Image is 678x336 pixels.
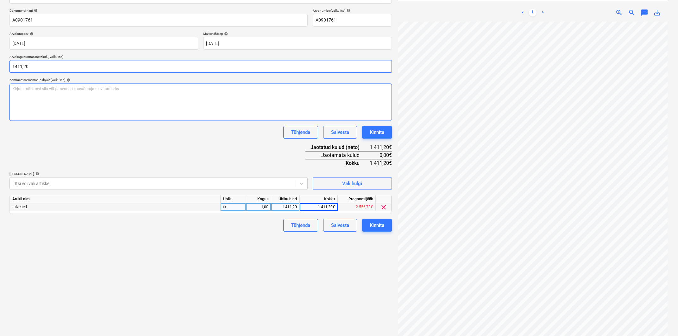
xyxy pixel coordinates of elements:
div: Jaotatud kulud (neto) [305,144,370,151]
span: help [223,32,228,36]
a: Next page [539,9,547,16]
input: Arve kuupäeva pole määratud. [9,37,198,50]
div: 1 411,20€ [370,144,392,151]
div: -2 556,73€ [338,203,376,211]
div: Arve kuupäev [9,32,198,36]
iframe: Chat Widget [646,306,678,336]
span: save_alt [653,9,661,16]
div: 1,00 [248,203,268,211]
div: 1 411,20 [274,203,297,211]
span: help [28,32,34,36]
div: Kokku [305,159,370,167]
div: Prognoosijääk [338,195,376,203]
span: help [345,9,350,12]
a: Page 1 is your current page [529,9,537,16]
span: help [34,172,39,176]
div: Salvesta [331,221,349,229]
button: Vali hulgi [313,177,392,190]
div: tk [221,203,246,211]
button: Tühjenda [283,219,318,232]
div: Salvesta [331,128,349,136]
div: Kinnita [370,128,384,136]
span: chat [641,9,648,16]
button: Salvesta [323,126,357,139]
div: Kogus [246,195,271,203]
span: help [33,9,38,12]
div: Kommentaar raamatupidajale (valikuline) [9,78,392,82]
span: clear [380,203,387,211]
div: 1 411,20€ [370,159,392,167]
span: talveaed [12,205,27,209]
a: Previous page [519,9,526,16]
div: Artikli nimi [10,195,221,203]
input: Tähtaega pole määratud [203,37,392,50]
button: Kinnita [362,219,392,232]
div: 0,00€ [370,151,392,159]
div: Kokku [300,195,338,203]
button: Salvesta [323,219,357,232]
button: Kinnita [362,126,392,139]
input: Arve kogusumma (netokulu, valikuline) [9,60,392,73]
div: [PERSON_NAME] [9,172,308,176]
div: Maksetähtaeg [203,32,392,36]
div: Tühjenda [291,128,310,136]
input: Dokumendi nimi [9,14,308,27]
button: Tühjenda [283,126,318,139]
div: Kinnita [370,221,384,229]
div: Arve number (valikuline) [313,9,392,13]
div: Ühik [221,195,246,203]
input: Arve number [313,14,392,27]
div: Ühiku hind [271,195,300,203]
div: 1 411,20€ [300,203,338,211]
span: zoom_in [615,9,623,16]
div: Vali hulgi [342,179,362,188]
span: zoom_out [628,9,636,16]
span: help [65,78,70,82]
div: Dokumendi nimi [9,9,308,13]
div: Tühjenda [291,221,310,229]
div: Jaotamata kulud [305,151,370,159]
p: Arve kogusumma (netokulu, valikuline) [9,55,392,60]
